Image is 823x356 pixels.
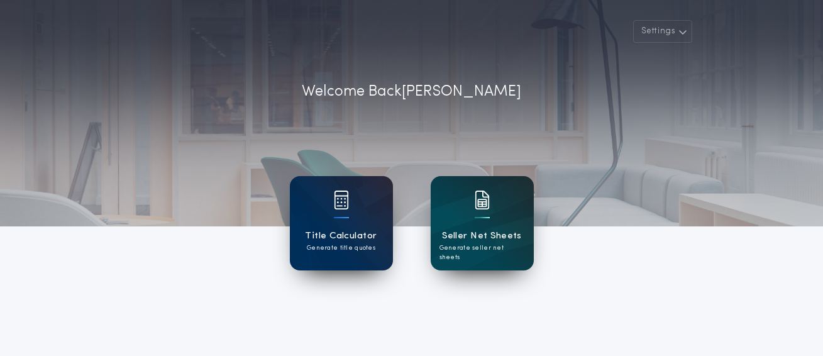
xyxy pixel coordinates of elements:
img: card icon [475,191,490,209]
p: Generate seller net sheets [439,243,525,262]
h1: Seller Net Sheets [442,229,522,243]
p: Welcome Back [PERSON_NAME] [302,81,521,103]
img: card icon [334,191,349,209]
h1: Title Calculator [305,229,377,243]
a: card iconTitle CalculatorGenerate title quotes [290,176,393,270]
button: Settings [633,20,692,43]
a: card iconSeller Net SheetsGenerate seller net sheets [431,176,534,270]
p: Generate title quotes [307,243,375,253]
